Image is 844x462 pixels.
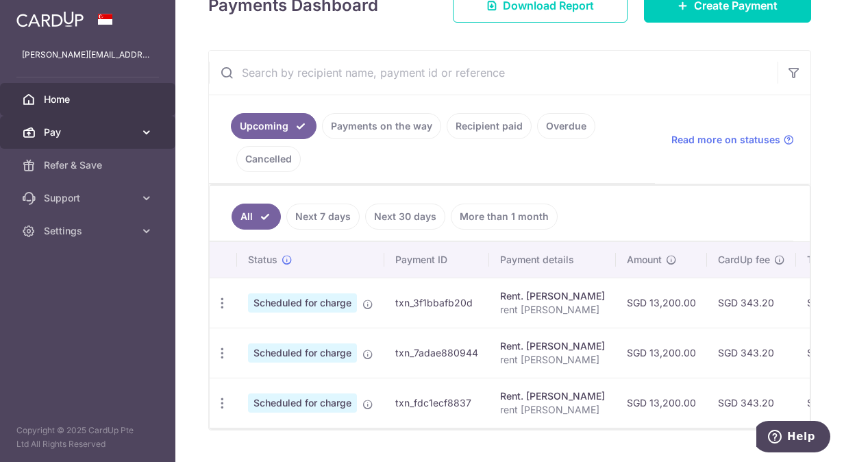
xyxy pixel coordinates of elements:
[16,11,84,27] img: CardUp
[671,133,794,147] a: Read more on statuses
[286,204,360,230] a: Next 7 days
[707,328,796,378] td: SGD 343.20
[44,224,134,238] span: Settings
[707,378,796,428] td: SGD 343.20
[489,242,616,278] th: Payment details
[671,133,780,147] span: Read more on statuses
[627,253,662,267] span: Amount
[44,93,134,106] span: Home
[248,293,357,313] span: Scheduled for charge
[707,278,796,328] td: SGD 343.20
[231,113,316,139] a: Upcoming
[236,146,301,172] a: Cancelled
[500,303,605,317] p: rent [PERSON_NAME]
[248,393,357,413] span: Scheduled for charge
[500,389,605,403] div: Rent. [PERSON_NAME]
[384,378,489,428] td: txn_fdc1ecf8837
[322,113,441,139] a: Payments on the way
[44,125,134,139] span: Pay
[537,113,595,139] a: Overdue
[447,113,532,139] a: Recipient paid
[384,278,489,328] td: txn_3f1bbafb20d
[756,421,830,455] iframe: Opens a widget where you can find more information
[248,343,357,363] span: Scheduled for charge
[365,204,445,230] a: Next 30 days
[248,253,277,267] span: Status
[500,339,605,353] div: Rent. [PERSON_NAME]
[384,242,489,278] th: Payment ID
[616,278,707,328] td: SGD 13,200.00
[44,191,134,205] span: Support
[451,204,558,230] a: More than 1 month
[500,403,605,417] p: rent [PERSON_NAME]
[616,378,707,428] td: SGD 13,200.00
[209,51,778,95] input: Search by recipient name, payment id or reference
[22,48,153,62] p: [PERSON_NAME][EMAIL_ADDRESS][DOMAIN_NAME]
[500,289,605,303] div: Rent. [PERSON_NAME]
[616,328,707,378] td: SGD 13,200.00
[500,353,605,367] p: rent [PERSON_NAME]
[232,204,281,230] a: All
[718,253,770,267] span: CardUp fee
[44,158,134,172] span: Refer & Save
[384,328,489,378] td: txn_7adae880944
